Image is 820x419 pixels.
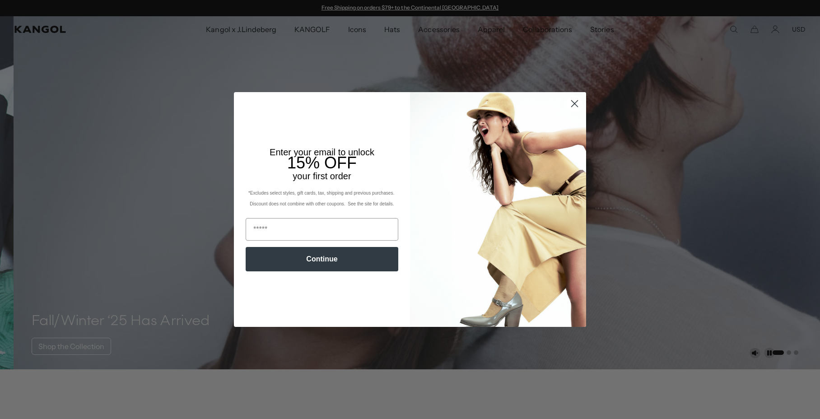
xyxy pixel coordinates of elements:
[248,191,396,206] span: *Excludes select styles, gift cards, tax, shipping and previous purchases. Discount does not comb...
[293,171,351,181] span: your first order
[410,92,586,327] img: 93be19ad-e773-4382-80b9-c9d740c9197f.jpeg
[270,147,374,157] span: Enter your email to unlock
[567,96,582,112] button: Close dialog
[287,154,357,172] span: 15% OFF
[246,218,398,241] input: Email
[246,247,398,271] button: Continue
